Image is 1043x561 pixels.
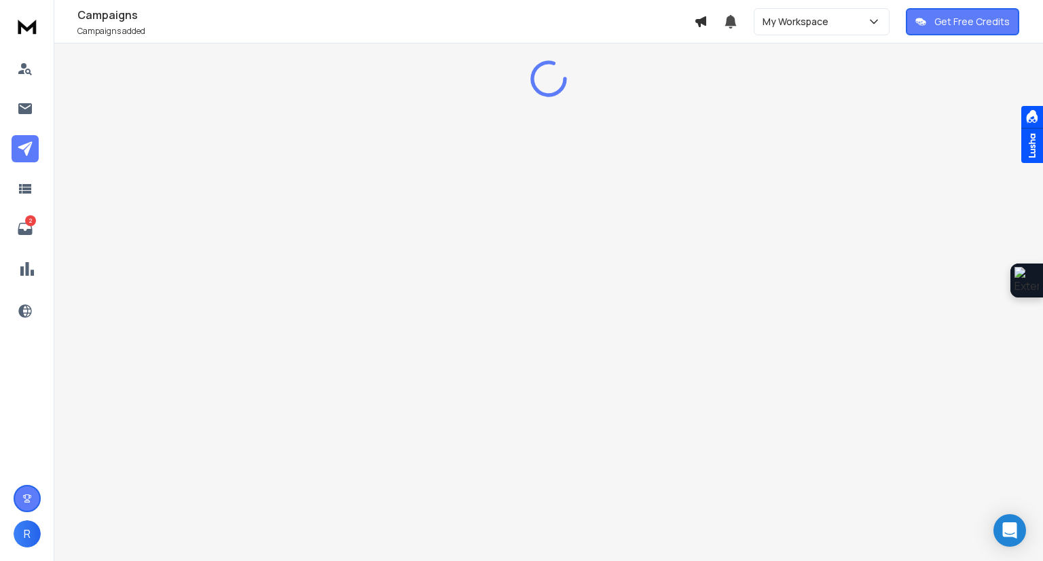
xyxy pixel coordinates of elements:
[934,15,1010,29] p: Get Free Credits
[14,520,41,547] button: R
[14,14,41,39] img: logo
[763,15,834,29] p: My Workspace
[25,215,36,226] p: 2
[12,215,39,242] a: 2
[1014,267,1039,294] img: Extension Icon
[77,7,694,23] h1: Campaigns
[993,514,1026,547] div: Open Intercom Messenger
[906,8,1019,35] button: Get Free Credits
[77,26,694,37] p: Campaigns added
